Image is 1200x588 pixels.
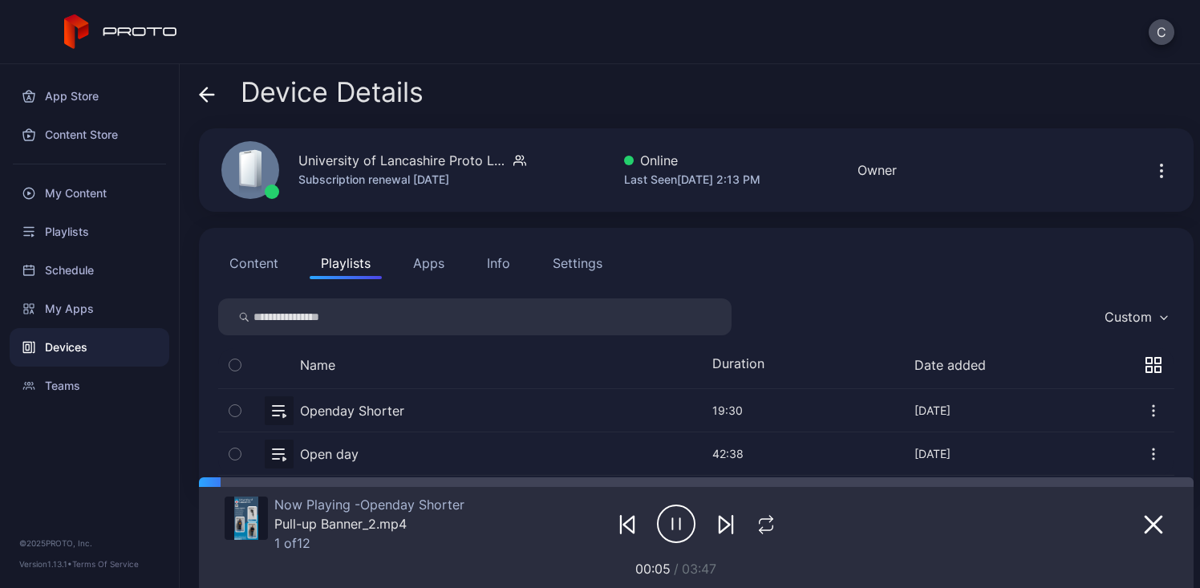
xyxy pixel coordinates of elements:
button: Info [476,247,521,279]
a: Teams [10,367,169,405]
div: Owner [857,160,897,180]
div: © 2025 PROTO, Inc. [19,537,160,549]
div: Subscription renewal [DATE] [298,170,526,189]
a: Terms Of Service [72,559,139,569]
div: Online [624,151,760,170]
a: App Store [10,77,169,116]
a: Schedule [10,251,169,290]
a: Devices [10,328,169,367]
div: Now Playing [274,497,464,513]
button: Settings [541,247,614,279]
span: / [674,561,679,577]
span: Version 1.13.1 • [19,559,72,569]
span: Openday Shorter [355,497,464,513]
a: Content Store [10,116,169,154]
div: Duration [712,355,776,375]
a: My Content [10,174,169,213]
div: Info [487,253,510,273]
div: Pull-up Banner_2.mp4 [274,516,464,532]
div: Last Seen [DATE] 2:13 PM [624,170,760,189]
button: Custom [1097,298,1174,335]
button: Playlists [310,247,382,279]
a: My Apps [10,290,169,328]
div: University of Lancashire Proto Luma [298,151,507,170]
button: Apps [402,247,456,279]
div: 1 of 12 [274,535,464,551]
span: Device Details [241,77,424,107]
a: Playlists [10,213,169,251]
button: Name [300,357,335,373]
span: 00:05 [635,561,671,577]
span: 03:47 [682,561,716,577]
div: Custom [1105,309,1152,325]
button: Date added [914,357,986,373]
button: C [1149,19,1174,45]
button: Content [218,247,290,279]
div: Settings [553,253,602,273]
